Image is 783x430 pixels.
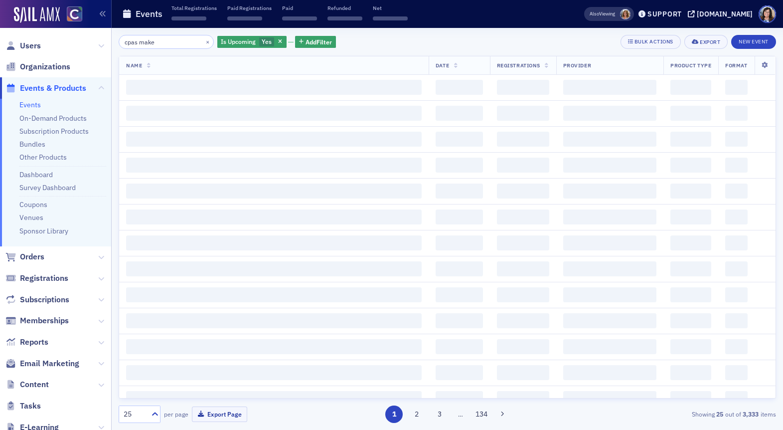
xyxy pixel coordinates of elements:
[126,210,422,224] span: ‌
[670,365,711,380] span: ‌
[171,4,217,11] p: Total Registrations
[590,10,615,17] span: Viewing
[670,391,711,406] span: ‌
[563,80,656,95] span: ‌
[126,339,422,354] span: ‌
[497,365,549,380] span: ‌
[670,106,711,121] span: ‌
[684,35,728,49] button: Export
[620,9,630,19] span: Cheryl Moss
[670,287,711,302] span: ‌
[436,132,483,147] span: ‌
[282,16,317,20] span: ‌
[725,62,747,69] span: Format
[20,315,69,326] span: Memberships
[126,184,422,199] span: ‌
[759,5,776,23] span: Profile
[262,37,272,45] span: Yes
[670,210,711,224] span: ‌
[436,235,483,250] span: ‌
[731,36,776,45] a: New Event
[436,287,483,302] span: ‌
[5,358,79,369] a: Email Marketing
[497,158,549,173] span: ‌
[472,406,490,423] button: 134
[227,16,262,20] span: ‌
[436,62,449,69] span: Date
[126,158,422,173] span: ‌
[5,337,48,348] a: Reports
[126,80,422,95] span: ‌
[67,6,82,22] img: SailAMX
[563,132,656,147] span: ‌
[670,313,711,328] span: ‌
[563,184,656,199] span: ‌
[126,106,422,121] span: ‌
[5,83,86,94] a: Events & Products
[670,339,711,354] span: ‌
[436,391,483,406] span: ‌
[497,62,540,69] span: Registrations
[563,339,656,354] span: ‌
[5,251,44,262] a: Orders
[563,313,656,328] span: ‌
[725,339,748,354] span: ‌
[725,80,748,95] span: ‌
[126,261,422,276] span: ‌
[136,8,162,20] h1: Events
[725,391,748,406] span: ‌
[126,62,142,69] span: Name
[126,235,422,250] span: ‌
[647,9,682,18] div: Support
[20,401,41,412] span: Tasks
[725,210,748,224] span: ‌
[725,365,748,380] span: ‌
[634,39,673,44] div: Bulk Actions
[5,294,69,305] a: Subscriptions
[670,235,711,250] span: ‌
[497,261,549,276] span: ‌
[700,39,720,45] div: Export
[5,273,68,284] a: Registrations
[14,7,60,23] img: SailAMX
[126,365,422,380] span: ‌
[436,106,483,121] span: ‌
[497,210,549,224] span: ‌
[295,36,336,48] button: AddFilter
[436,210,483,224] span: ‌
[725,287,748,302] span: ‌
[227,4,272,11] p: Paid Registrations
[373,4,408,11] p: Net
[497,106,549,121] span: ‌
[5,315,69,326] a: Memberships
[20,294,69,305] span: Subscriptions
[563,391,656,406] span: ‌
[5,40,41,51] a: Users
[385,406,403,423] button: 1
[408,406,426,423] button: 2
[563,210,656,224] span: ‌
[563,235,656,250] span: ‌
[725,106,748,121] span: ‌
[497,287,549,302] span: ‌
[20,61,70,72] span: Organizations
[20,379,49,390] span: Content
[5,379,49,390] a: Content
[327,16,362,20] span: ‌
[563,365,656,380] span: ‌
[19,140,45,149] a: Bundles
[563,62,591,69] span: Provider
[497,391,549,406] span: ‌
[731,35,776,49] button: New Event
[497,235,549,250] span: ‌
[670,80,711,95] span: ‌
[20,40,41,51] span: Users
[431,406,448,423] button: 3
[20,251,44,262] span: Orders
[19,226,68,235] a: Sponsor Library
[670,158,711,173] span: ‌
[688,10,756,17] button: [DOMAIN_NAME]
[497,80,549,95] span: ‌
[436,313,483,328] span: ‌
